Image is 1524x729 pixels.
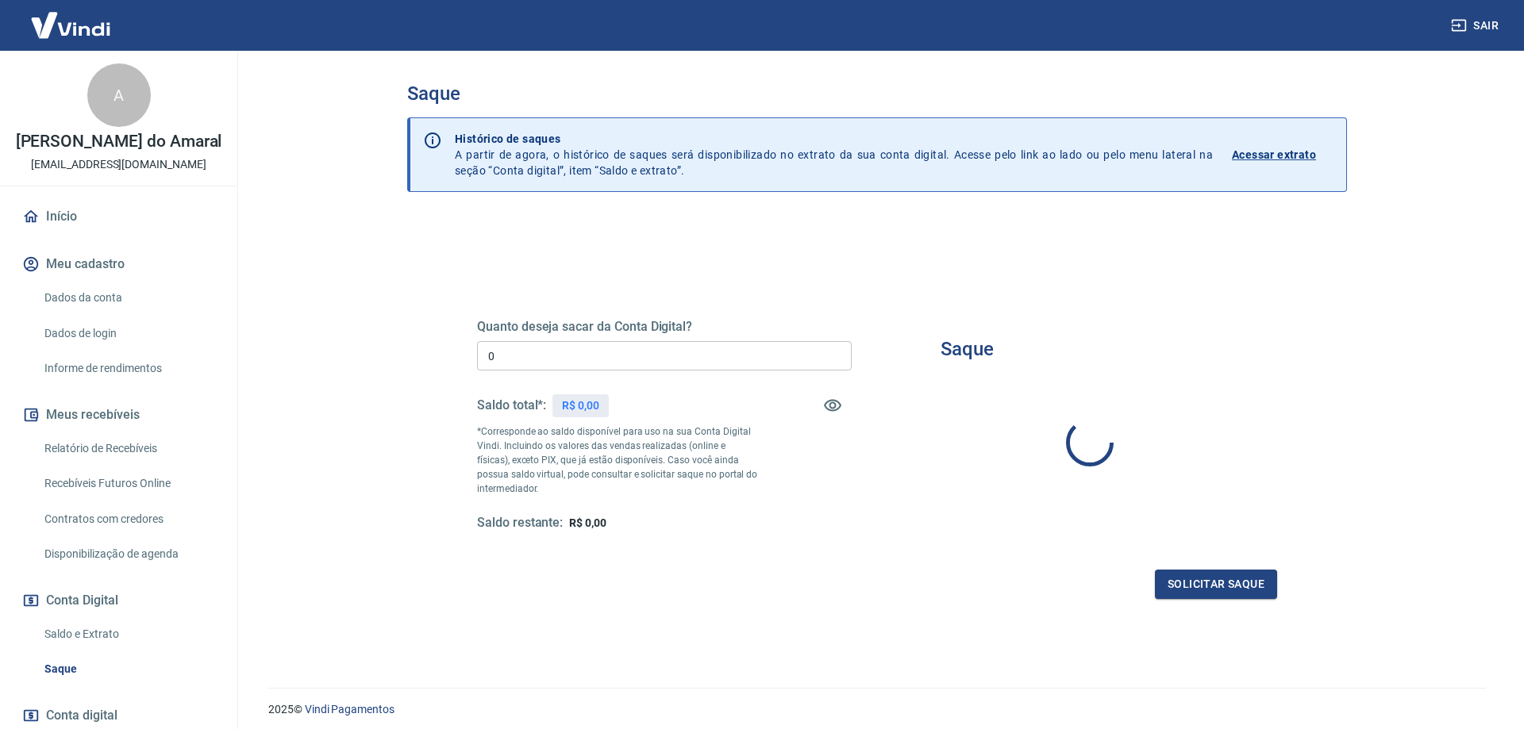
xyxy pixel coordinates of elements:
[46,704,117,727] span: Conta digital
[477,424,758,496] p: *Corresponde ao saldo disponível para uso na sua Conta Digital Vindi. Incluindo os valores das ve...
[19,199,218,234] a: Início
[19,247,218,282] button: Meu cadastro
[1232,147,1316,163] p: Acessar extrato
[38,352,218,385] a: Informe de rendimentos
[941,338,994,360] h3: Saque
[1448,11,1505,40] button: Sair
[87,63,151,127] div: A
[19,1,122,49] img: Vindi
[477,515,563,531] h5: Saldo restante:
[19,397,218,432] button: Meus recebíveis
[31,156,206,173] p: [EMAIL_ADDRESS][DOMAIN_NAME]
[1232,131,1333,178] a: Acessar extrato
[305,703,394,716] a: Vindi Pagamentos
[562,397,599,414] p: R$ 0,00
[407,82,1347,105] h3: Saque
[268,701,1486,718] p: 2025 ©
[477,397,546,413] h5: Saldo total*:
[38,467,218,500] a: Recebíveis Futuros Online
[38,653,218,685] a: Saque
[1155,570,1277,599] button: Solicitar saque
[38,317,218,350] a: Dados de login
[19,583,218,618] button: Conta Digital
[38,618,218,650] a: Saldo e Extrato
[16,133,222,150] p: [PERSON_NAME] do Amaral
[455,131,1213,147] p: Histórico de saques
[38,503,218,535] a: Contratos com credores
[569,516,606,529] span: R$ 0,00
[38,282,218,314] a: Dados da conta
[455,131,1213,178] p: A partir de agora, o histórico de saques será disponibilizado no extrato da sua conta digital. Ac...
[477,319,852,335] h5: Quanto deseja sacar da Conta Digital?
[38,432,218,465] a: Relatório de Recebíveis
[38,538,218,570] a: Disponibilização de agenda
